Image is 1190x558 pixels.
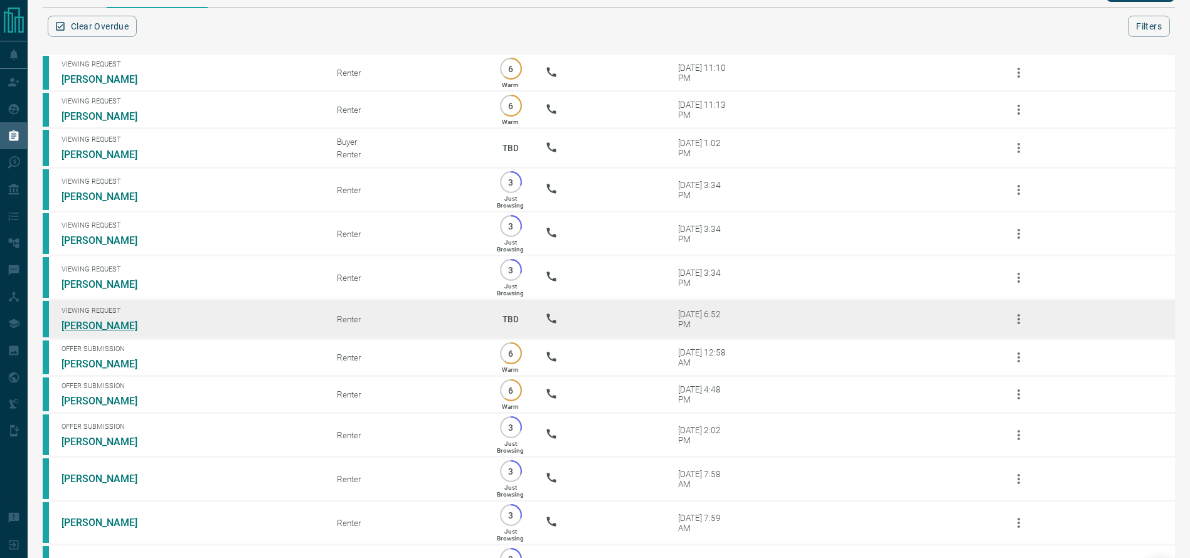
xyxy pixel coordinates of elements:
[337,389,476,399] div: Renter
[506,265,516,275] p: 3
[506,349,516,358] p: 6
[337,105,476,115] div: Renter
[495,302,526,336] p: TBD
[337,273,476,283] div: Renter
[678,309,731,329] div: [DATE] 6:52 PM
[61,517,156,529] a: [PERSON_NAME]
[678,268,731,288] div: [DATE] 3:34 PM
[506,177,516,187] p: 3
[61,395,156,407] a: [PERSON_NAME]
[337,474,476,484] div: Renter
[506,510,516,520] p: 3
[61,149,156,161] a: [PERSON_NAME]
[678,63,731,83] div: [DATE] 11:10 PM
[61,473,156,485] a: [PERSON_NAME]
[337,314,476,324] div: Renter
[61,177,318,186] span: Viewing Request
[497,528,524,542] p: Just Browsing
[43,130,49,166] div: condos.ca
[678,384,731,404] div: [DATE] 4:48 PM
[48,16,137,37] button: Clear Overdue
[61,110,156,122] a: [PERSON_NAME]
[678,138,731,158] div: [DATE] 1:02 PM
[61,234,156,246] a: [PERSON_NAME]
[61,423,318,431] span: Offer Submission
[43,458,49,499] div: condos.ca
[43,257,49,298] div: condos.ca
[497,484,524,498] p: Just Browsing
[43,340,49,374] div: condos.ca
[337,185,476,195] div: Renter
[497,440,524,454] p: Just Browsing
[506,466,516,476] p: 3
[43,213,49,254] div: condos.ca
[495,131,526,165] p: TBD
[61,307,318,315] span: Viewing Request
[337,149,476,159] div: Renter
[61,221,318,229] span: Viewing Request
[506,423,516,432] p: 3
[61,60,318,68] span: Viewing Request
[678,347,731,367] div: [DATE] 12:58 AM
[678,425,731,445] div: [DATE] 2:02 PM
[506,386,516,395] p: 6
[61,345,318,353] span: Offer Submission
[61,382,318,390] span: Offer Submission
[61,278,156,290] a: [PERSON_NAME]
[502,366,519,373] p: Warm
[43,169,49,210] div: condos.ca
[337,229,476,239] div: Renter
[337,137,476,147] div: Buyer
[61,436,156,448] a: [PERSON_NAME]
[61,191,156,203] a: [PERSON_NAME]
[678,513,731,533] div: [DATE] 7:59 AM
[43,301,49,337] div: condos.ca
[43,56,49,90] div: condos.ca
[337,430,476,440] div: Renter
[502,82,519,88] p: Warm
[43,502,49,543] div: condos.ca
[61,265,318,273] span: Viewing Request
[61,73,156,85] a: [PERSON_NAME]
[506,64,516,73] p: 6
[43,93,49,127] div: condos.ca
[61,97,318,105] span: Viewing Request
[497,283,524,297] p: Just Browsing
[61,320,156,332] a: [PERSON_NAME]
[497,195,524,209] p: Just Browsing
[1128,16,1170,37] button: Filters
[506,221,516,231] p: 3
[502,403,519,410] p: Warm
[678,469,731,489] div: [DATE] 7:58 AM
[61,135,318,144] span: Viewing Request
[678,100,731,120] div: [DATE] 11:13 PM
[502,118,519,125] p: Warm
[506,101,516,110] p: 6
[43,377,49,411] div: condos.ca
[43,414,49,455] div: condos.ca
[337,518,476,528] div: Renter
[678,224,731,244] div: [DATE] 3:34 PM
[678,180,731,200] div: [DATE] 3:34 PM
[337,352,476,362] div: Renter
[337,68,476,78] div: Renter
[497,239,524,253] p: Just Browsing
[61,358,156,370] a: [PERSON_NAME]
